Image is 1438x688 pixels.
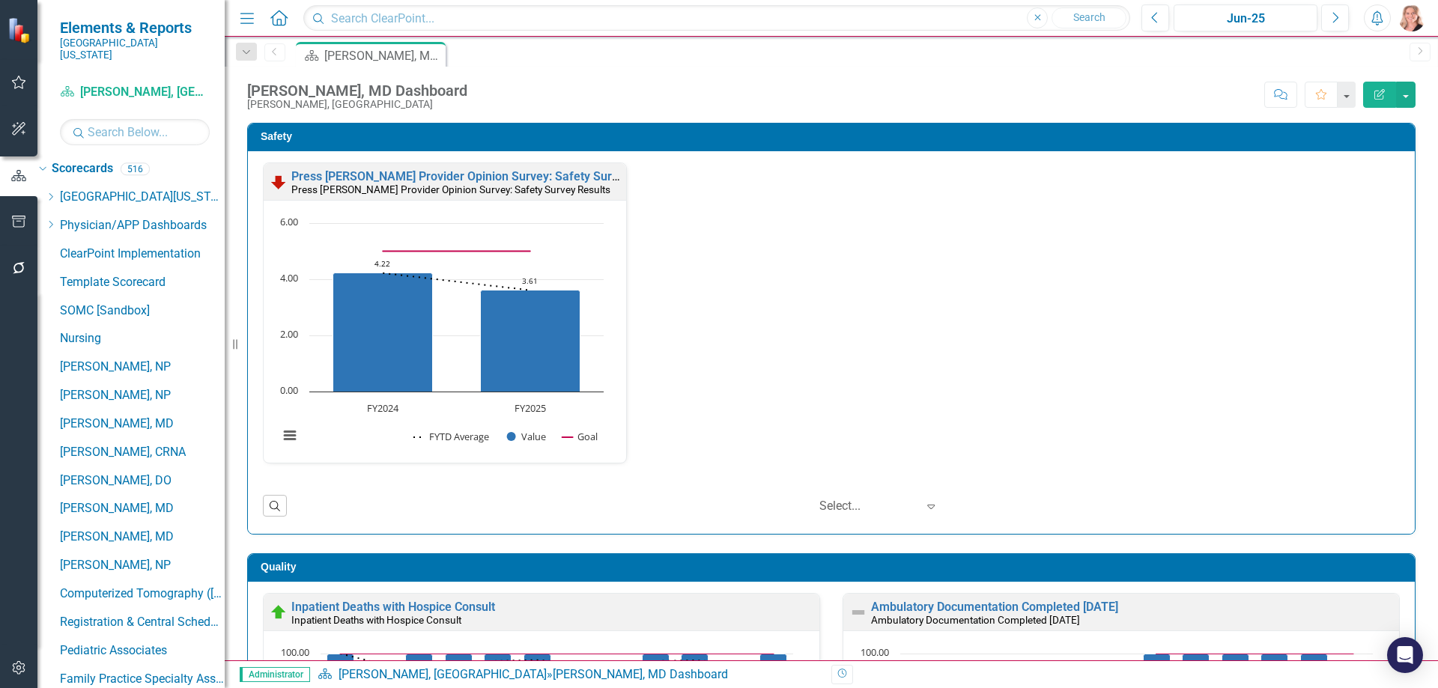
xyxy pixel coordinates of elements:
[247,99,467,110] div: [PERSON_NAME], [GEOGRAPHIC_DATA]
[60,330,225,347] a: Nursing
[261,561,1407,573] h3: Quality
[261,131,1407,142] h3: Safety
[380,248,533,254] g: Goal, series 3 of 3. Line with 2 data points.
[849,603,867,621] img: Not Defined
[367,401,399,415] text: FY2024
[562,430,598,443] button: Show Goal
[60,302,225,320] a: SOMC [Sandbox]
[291,614,461,626] small: Inpatient Deaths with Hospice Consult
[333,273,433,392] path: FY2024, 4.22. Value.
[1073,11,1105,23] span: Search
[280,327,298,341] text: 2.00
[60,246,225,263] a: ClearPoint Implementation
[291,169,673,183] a: Press [PERSON_NAME] Provider Opinion Survey: Safety Survey Results
[291,183,610,195] small: Press [PERSON_NAME] Provider Opinion Survey: Safety Survey Results
[333,273,580,392] g: Value, series 2 of 3. Bar series with 2 bars.
[60,614,225,631] a: Registration & Central Scheduling
[270,603,288,621] img: On Target
[522,275,538,286] text: 3.61
[281,645,309,659] text: 100.00
[318,666,820,684] div: »
[271,216,619,459] div: Chart. Highcharts interactive chart.
[1398,4,1425,31] img: Tiffany LaCoste
[413,430,491,443] button: Show FYTD Average
[263,162,627,463] div: Double-Click to Edit
[60,119,210,145] input: Search Below...
[247,82,467,99] div: [PERSON_NAME], MD Dashboard
[280,215,298,228] text: 6.00
[303,5,1130,31] input: Search ClearPoint...
[60,671,225,688] a: Family Practice Specialty Associates ([PERSON_NAME])
[339,667,547,681] a: [PERSON_NAME], [GEOGRAPHIC_DATA]
[60,274,225,291] a: Template Scorecard
[338,651,777,657] g: Goal, series 3 of 3. Line with 12 data points.
[481,290,580,392] path: FY2025, 3.61. Value.
[280,271,298,284] text: 4.00
[60,37,210,61] small: [GEOGRAPHIC_DATA][US_STATE]
[1179,10,1312,28] div: Jun-25
[52,160,113,177] a: Scorecards
[871,614,1080,626] small: Ambulatory Documentation Completed [DATE]
[60,415,225,433] a: [PERSON_NAME], MD
[60,444,225,461] a: [PERSON_NAME], CRNA
[60,189,225,206] a: [GEOGRAPHIC_DATA][US_STATE]
[60,387,225,404] a: [PERSON_NAME], NP
[861,645,889,659] text: 100.00
[291,600,495,614] a: Inpatient Deaths with Hospice Consult
[871,600,1118,614] a: Ambulatory Documentation Completed [DATE]
[515,401,546,415] text: FY2025
[1387,637,1423,673] div: Open Intercom Messenger
[60,472,225,490] a: [PERSON_NAME], DO
[60,19,210,37] span: Elements & Reports
[60,557,225,574] a: [PERSON_NAME], NP
[271,216,611,459] svg: Interactive chart
[60,585,225,603] a: Computerized Tomography ([GEOGRAPHIC_DATA])
[280,383,298,397] text: 0.00
[60,642,225,660] a: Pediatric Associates
[60,217,225,234] a: Physician/APP Dashboards
[121,162,150,175] div: 516
[1174,4,1317,31] button: Jun-25
[7,17,34,43] img: ClearPoint Strategy
[374,258,390,269] text: 4.22
[270,173,288,191] img: Below Plan
[507,430,546,443] button: Show Value
[60,529,225,546] a: [PERSON_NAME], MD
[1052,7,1126,28] button: Search
[60,84,210,101] a: [PERSON_NAME], [GEOGRAPHIC_DATA]
[920,651,1356,657] g: Goal, series 3 of 3. Line with 12 data points.
[324,46,442,65] div: [PERSON_NAME], MD Dashboard
[279,425,300,446] button: View chart menu, Chart
[60,500,225,517] a: [PERSON_NAME], MD
[240,667,310,682] span: Administrator
[553,667,728,681] div: [PERSON_NAME], MD Dashboard
[60,359,225,376] a: [PERSON_NAME], NP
